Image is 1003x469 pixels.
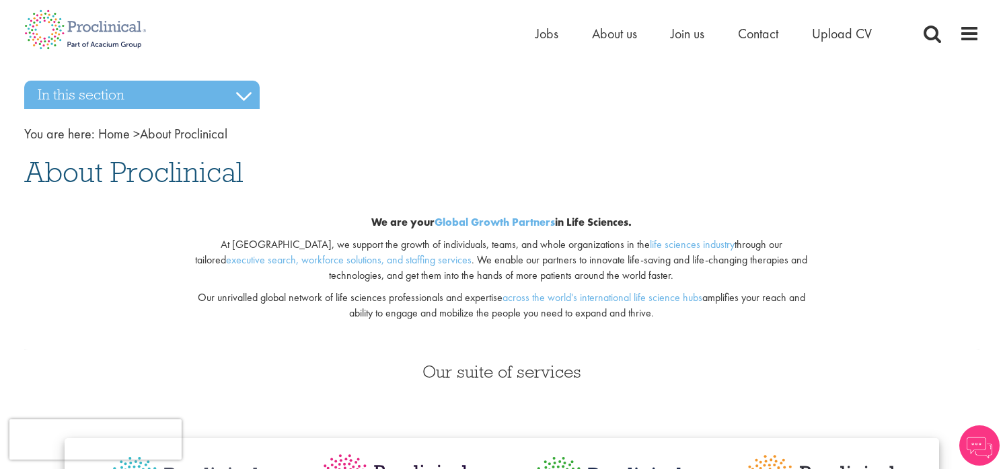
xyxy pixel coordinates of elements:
[503,290,702,304] a: across the world's international life science hubs
[9,419,182,460] iframe: reCAPTCHA
[186,237,817,284] p: At [GEOGRAPHIC_DATA], we support the growth of individuals, teams, and whole organizations in the...
[98,125,227,142] span: About Proclinical
[812,25,872,42] a: Upload CV
[186,290,817,321] p: Our unrivalled global network of life sciences professionals and expertise amplifies your reach a...
[371,215,632,229] b: We are your in Life Sciences.
[959,425,1000,466] img: Chatbot
[650,237,735,251] a: life sciences industry
[671,25,704,42] a: Join us
[98,125,130,142] a: breadcrumb link to Home
[24,154,243,190] span: About Proclinical
[24,125,95,142] span: You are here:
[226,253,472,267] a: executive search, workforce solutions, and staffing services
[738,25,778,42] a: Contact
[24,363,979,380] h3: Our suite of services
[535,25,558,42] a: Jobs
[435,215,555,229] a: Global Growth Partners
[133,125,140,142] span: >
[24,81,260,109] h3: In this section
[592,25,637,42] a: About us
